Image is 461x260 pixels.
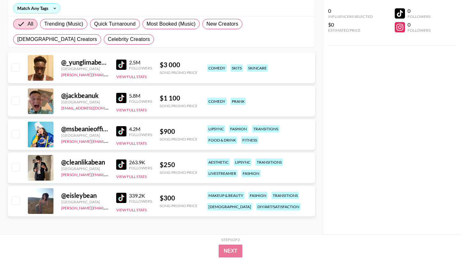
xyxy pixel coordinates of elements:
[328,8,373,14] div: 0
[408,28,431,33] div: Followers
[207,170,238,177] div: livestreamer
[255,158,283,166] div: transitions
[328,14,373,19] div: Influencers Selected
[129,99,152,104] div: Followers
[94,20,136,28] span: Quick Turnaround
[160,61,198,69] div: $ 3 000
[129,192,152,199] div: 339.2K
[160,103,198,108] div: Song Promo Price
[160,161,198,169] div: $ 250
[61,199,109,204] div: [GEOGRAPHIC_DATA]
[160,127,198,135] div: $ 900
[328,28,373,33] div: Estimated Price
[13,4,60,13] div: Match Any Tags
[129,93,152,99] div: 5.8M
[61,133,109,138] div: [GEOGRAPHIC_DATA]
[17,36,97,43] span: [DEMOGRAPHIC_DATA] Creators
[230,98,246,105] div: prank
[61,100,109,104] div: [GEOGRAPHIC_DATA]
[160,137,198,142] div: Song Promo Price
[241,136,258,144] div: fitness
[207,125,225,133] div: lipsync
[328,21,373,28] div: $0
[116,60,126,70] img: TikTok
[61,171,156,177] a: [PERSON_NAME][EMAIL_ADDRESS][DOMAIN_NAME]
[160,203,198,208] div: Song Promo Price
[116,126,126,136] img: TikTok
[116,159,126,170] img: TikTok
[61,191,109,199] div: @ eisleybean
[116,207,147,212] button: View Full Stats
[429,228,453,252] iframe: Drift Widget Chat Controller
[129,66,152,70] div: Followers
[129,166,152,170] div: Followers
[44,20,83,28] span: Trending (Music)
[129,132,152,137] div: Followers
[108,36,150,43] span: Celebrity Creators
[271,192,299,199] div: transitions
[61,58,109,66] div: @ _yunglimabean_
[116,74,147,79] button: View Full Stats
[207,64,227,72] div: comedy
[256,203,301,210] div: diy/art/satisfaction
[61,92,109,100] div: @ jackbeanuk
[160,170,198,175] div: Song Promo Price
[408,14,431,19] div: Followers
[61,71,156,77] a: [PERSON_NAME][EMAIL_ADDRESS][DOMAIN_NAME]
[129,59,152,66] div: 2.5M
[229,125,248,133] div: fashion
[207,192,245,199] div: makeup & beauty
[61,204,156,210] a: [PERSON_NAME][EMAIL_ADDRESS][DOMAIN_NAME]
[219,245,243,257] button: Next
[61,66,109,71] div: [GEOGRAPHIC_DATA]
[230,64,243,72] div: skits
[116,108,147,112] button: View Full Stats
[129,126,152,132] div: 4.2M
[234,158,252,166] div: lipsync
[160,70,198,75] div: Song Promo Price
[207,98,227,105] div: comedy
[207,203,252,210] div: [DEMOGRAPHIC_DATA]
[61,166,109,171] div: [GEOGRAPHIC_DATA]
[221,237,240,242] div: Step 1 of 2
[147,20,196,28] span: Most Booked (Music)
[160,94,198,102] div: $ 1 100
[247,64,268,72] div: skincare
[408,21,431,28] div: 0
[129,199,152,204] div: Followers
[241,170,261,177] div: fashion
[61,104,125,110] a: [EMAIL_ADDRESS][DOMAIN_NAME]
[116,141,147,146] button: View Full Stats
[160,194,198,202] div: $ 300
[61,138,156,144] a: [PERSON_NAME][EMAIL_ADDRESS][DOMAIN_NAME]
[28,20,33,28] span: All
[207,158,230,166] div: aesthetic
[206,20,239,28] span: New Creators
[116,193,126,203] img: TikTok
[248,192,268,199] div: fashion
[61,125,109,133] div: @ msbeanieofficial
[252,125,279,133] div: transitions
[129,159,152,166] div: 263.9K
[116,93,126,103] img: TikTok
[116,174,147,179] button: View Full Stats
[207,136,237,144] div: food & drink
[61,158,109,166] div: @ cleanlikabean
[408,8,431,14] div: 0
